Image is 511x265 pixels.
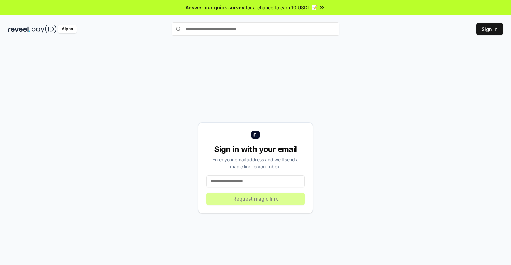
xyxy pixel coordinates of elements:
[206,156,305,170] div: Enter your email address and we’ll send a magic link to your inbox.
[206,144,305,155] div: Sign in with your email
[8,25,30,33] img: reveel_dark
[58,25,77,33] div: Alpha
[246,4,317,11] span: for a chance to earn 10 USDT 📝
[476,23,503,35] button: Sign In
[251,131,260,139] img: logo_small
[186,4,244,11] span: Answer our quick survey
[32,25,57,33] img: pay_id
